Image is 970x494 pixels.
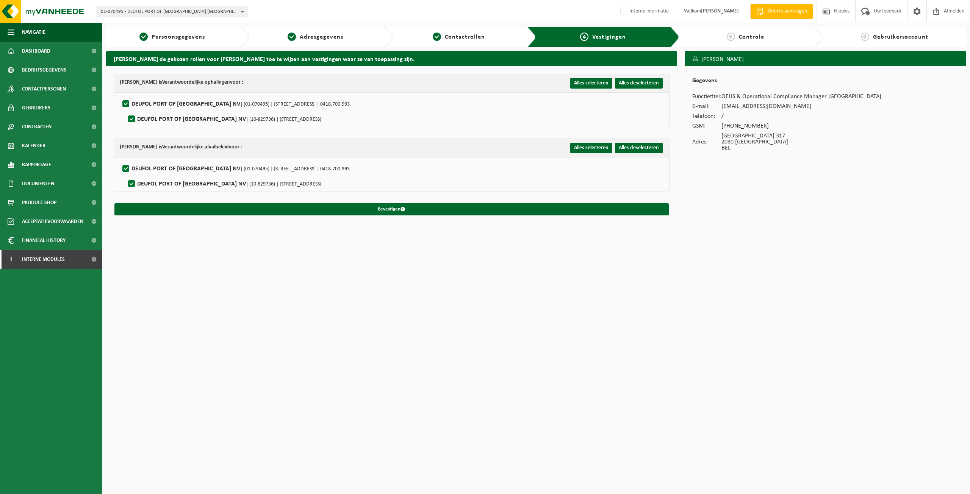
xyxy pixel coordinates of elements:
td: / [721,111,881,121]
td: [PHONE_NUMBER] [721,121,881,131]
td: [EMAIL_ADDRESS][DOMAIN_NAME] [721,101,881,111]
td: Telefoon: [692,111,721,121]
span: 3 [433,33,441,41]
button: Alles deselecteren [615,143,663,153]
span: Vestigingen [592,34,626,40]
span: Persoonsgegevens [152,34,205,40]
span: | (10-829736) | [STREET_ADDRESS] [246,181,321,187]
td: E-mail: [692,101,721,111]
td: [GEOGRAPHIC_DATA] 317 2030 [GEOGRAPHIC_DATA] BEL [721,131,881,153]
span: Rapportage [22,155,51,174]
span: Acceptatievoorwaarden [22,212,83,231]
button: 01-070495 - DEUFOL PORT OF [GEOGRAPHIC_DATA] [GEOGRAPHIC_DATA] - 2030 [GEOGRAPHIC_DATA], [GEOGRAP... [97,6,248,17]
td: Functietitel: [692,92,721,101]
div: [PERSON_NAME] is voor : [120,143,242,152]
span: Offerte aanvragen [766,8,809,15]
span: | (10-829736) | [STREET_ADDRESS] [246,117,321,122]
td: QEHS & Operational Compliance Manager [GEOGRAPHIC_DATA] [721,92,881,101]
span: Gebruikersaccount [873,34,928,40]
span: Kalender [22,136,45,155]
strong: Verantwoordelijke ophalingen [162,79,230,85]
h3: [PERSON_NAME] [685,51,966,68]
span: Navigatie [22,23,45,42]
a: 1Persoonsgegevens [110,33,234,42]
td: Adres: [692,131,721,153]
label: Interne informatie [619,6,669,17]
label: DEUFOL PORT OF [GEOGRAPHIC_DATA] NV [121,98,350,110]
span: Documenten [22,174,54,193]
button: Bevestigen [114,203,669,215]
span: 4 [580,33,588,41]
span: Financial History [22,231,66,250]
button: Alles selecteren [570,78,612,89]
span: 6 [861,33,869,41]
span: Product Shop [22,193,56,212]
a: 3Contactrollen [397,33,521,42]
label: DEUFOL PORT OF [GEOGRAPHIC_DATA] NV [127,114,321,125]
span: I [8,250,14,269]
span: Contracten [22,117,52,136]
span: Contactrollen [445,34,485,40]
span: | (01-070495) | [STREET_ADDRESS] | 0418.700.993 [240,101,350,107]
span: Bedrijfsgegevens [22,61,66,79]
span: 5 [727,33,735,41]
span: 1 [139,33,148,41]
td: GSM: [692,121,721,131]
span: 01-070495 - DEUFOL PORT OF [GEOGRAPHIC_DATA] [GEOGRAPHIC_DATA] - 2030 [GEOGRAPHIC_DATA], [GEOGRAP... [101,6,238,17]
span: Controle [739,34,764,40]
h2: Gegevens [692,78,959,88]
strong: [PERSON_NAME] [701,8,739,14]
label: DEUFOL PORT OF [GEOGRAPHIC_DATA] NV [127,178,321,190]
button: Alles selecteren [570,143,612,153]
span: Dashboard [22,42,50,61]
a: Offerte aanvragen [750,4,813,19]
button: Alles deselecteren [615,78,663,89]
div: [PERSON_NAME] is voor : [120,78,243,87]
strong: Verantwoordelijke afvalbeleid [162,144,229,150]
span: Contactpersonen [22,79,66,98]
span: Gebruikers [22,98,50,117]
span: 2 [288,33,296,41]
a: 2Adresgegevens [253,33,377,42]
h2: [PERSON_NAME] de gekozen rollen voor [PERSON_NAME] toe te wijzen aan vestigingen waar ze van toep... [106,51,677,66]
label: DEUFOL PORT OF [GEOGRAPHIC_DATA] NV [121,163,350,175]
span: | (01-070495) | [STREET_ADDRESS] | 0418.700.993 [240,166,350,172]
span: Interne modules [22,250,65,269]
span: Adresgegevens [300,34,343,40]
